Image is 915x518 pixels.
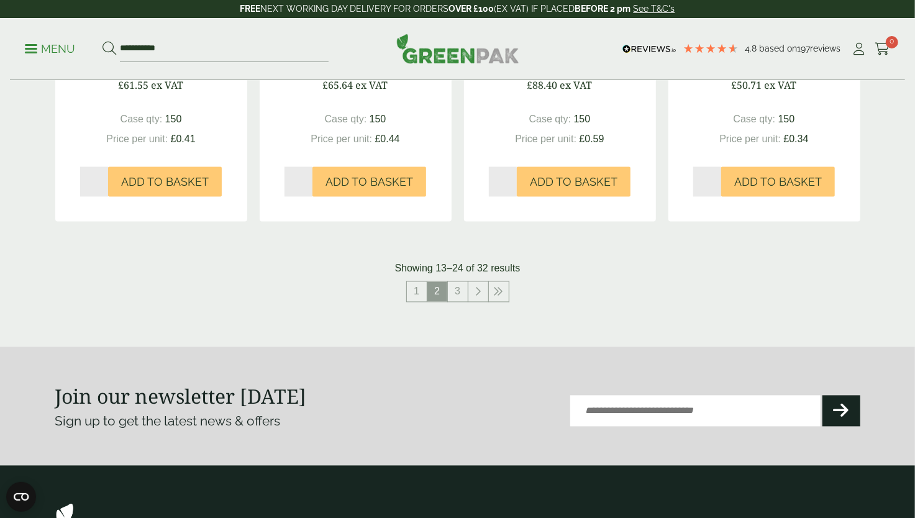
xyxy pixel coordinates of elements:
img: GreenPak Supplies [396,34,519,63]
span: Add to Basket [121,176,209,189]
strong: FREE [240,4,261,14]
img: REVIEWS.io [622,45,676,53]
p: Sign up to get the latest news & offers [55,412,417,432]
button: Open CMP widget [6,482,36,512]
span: reviews [810,43,840,53]
p: Menu [25,42,75,57]
a: 0 [875,40,890,58]
span: ex VAT [560,78,593,92]
span: Add to Basket [325,176,413,189]
strong: Join our newsletter [DATE] [55,383,307,410]
span: 197 [797,43,810,53]
span: ex VAT [765,78,797,92]
span: Case qty: [121,114,163,125]
span: Based on [759,43,797,53]
span: Add to Basket [530,176,617,189]
span: £0.41 [171,134,196,145]
button: Add to Basket [312,167,426,197]
strong: OVER £100 [449,4,494,14]
span: Price per unit: [311,134,372,145]
i: Cart [875,43,890,55]
i: My Account [852,43,867,55]
span: £65.64 [323,78,353,92]
span: 0 [886,36,898,48]
a: See T&C's [634,4,675,14]
span: £0.34 [784,134,809,145]
p: Showing 13–24 of 32 results [395,261,521,276]
button: Add to Basket [517,167,630,197]
span: 150 [574,114,591,125]
span: ex VAT [152,78,184,92]
span: 150 [165,114,182,125]
span: 2 [427,282,447,302]
span: Price per unit: [106,134,168,145]
a: 1 [407,282,427,302]
strong: BEFORE 2 pm [575,4,631,14]
span: 4.8 [745,43,759,53]
span: £0.59 [580,134,604,145]
div: 4.79 Stars [683,43,739,54]
span: £61.55 [119,78,149,92]
span: 150 [778,114,795,125]
span: Case qty: [325,114,367,125]
button: Add to Basket [721,167,835,197]
span: Price per unit: [719,134,781,145]
a: 3 [448,282,468,302]
span: ex VAT [356,78,388,92]
a: Menu [25,42,75,54]
span: Add to Basket [734,176,822,189]
span: Price per unit: [515,134,576,145]
span: £50.71 [732,78,762,92]
span: £0.44 [375,134,400,145]
span: Case qty: [529,114,571,125]
span: 150 [370,114,386,125]
button: Add to Basket [108,167,222,197]
span: Case qty: [734,114,776,125]
span: £88.40 [527,78,558,92]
